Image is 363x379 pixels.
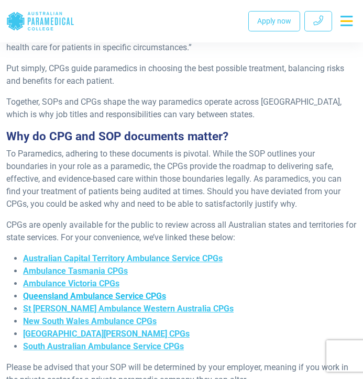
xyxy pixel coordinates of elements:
[6,149,342,209] span: To Paramedics, adhering to these documents is pivotal. While the SOP outlines your boundaries in ...
[248,11,300,31] a: Apply now
[6,96,357,121] p: Together, SOPs and CPGs shape the way paramedics operate across [GEOGRAPHIC_DATA], which is why j...
[6,129,228,143] span: Why do CPG and SOP documents matter?
[6,220,356,242] span: CPGs are openly available for the public to review across all Australian states and territories f...
[23,266,128,276] a: Ambulance Tasmania CPGs
[23,316,157,326] a: New South Wales Ambulance CPGs
[23,253,223,263] a: Australian Capital Territory Ambulance Service CPGs
[23,341,184,351] a: South Australian Ambulance Service CPGs
[6,62,357,87] p: Put simply, CPGs guide paramedics in choosing the best possible treatment, balancing risks and be...
[336,12,357,30] button: Toggle navigation
[23,291,166,301] a: Queensland Ambulance Service CPGs
[23,278,119,288] a: Ambulance Victoria CPGs
[23,329,190,339] a: [GEOGRAPHIC_DATA][PERSON_NAME] CPGs
[23,304,234,314] a: St [PERSON_NAME] Ambulance Western Australia CPGs
[6,4,74,38] a: Australian Paramedical College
